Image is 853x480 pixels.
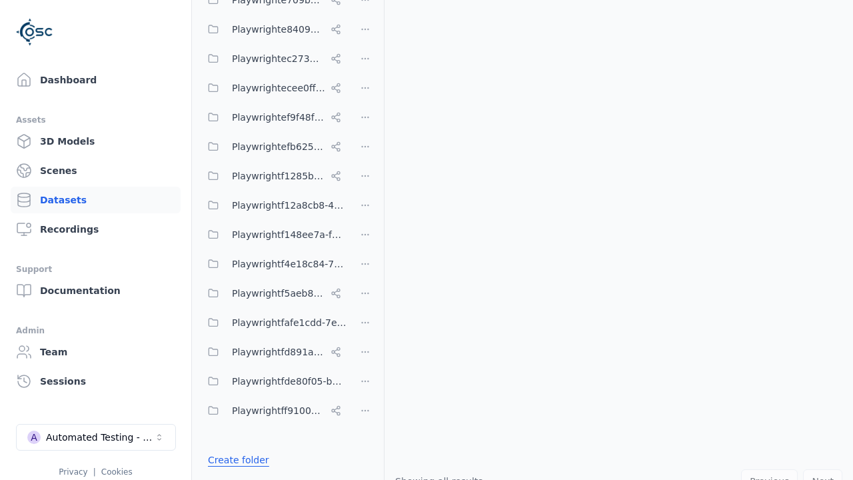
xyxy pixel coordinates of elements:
[200,280,347,307] button: Playwrightf5aeb831-9105-46b5-9a9b-c943ac435ad3
[200,16,347,43] button: Playwrighte8409d5f-3a44-44cc-9d3a-6aa5a29a7491
[200,368,347,395] button: Playwrightfde80f05-b70d-4104-ad1c-b71865a0eedf
[200,104,347,131] button: Playwrightef9f48f5-132c-420e-ba19-65a3bd8c2253
[93,467,96,477] span: |
[16,323,175,339] div: Admin
[200,192,347,219] button: Playwrightf12a8cb8-44f5-4bf0-b292-721ddd8e7e42
[232,80,325,96] span: Playwrightecee0ff0-2df5-41ca-bc9d-ef70750fb77f
[200,448,277,472] button: Create folder
[16,112,175,128] div: Assets
[101,467,133,477] a: Cookies
[200,339,347,365] button: Playwrightfd891aa9-817c-4b53-b4a5-239ad8786b13
[232,139,325,155] span: Playwrightefb6251a-f72e-4cb7-bc11-185fbdc8734c
[232,197,347,213] span: Playwrightf12a8cb8-44f5-4bf0-b292-721ddd8e7e42
[232,168,325,184] span: Playwrightf1285bef-0e1f-4916-a3c2-d80ed4e692e1
[232,344,325,360] span: Playwrightfd891aa9-817c-4b53-b4a5-239ad8786b13
[200,397,347,424] button: Playwrightff910033-c297-413c-9627-78f34a067480
[11,67,181,93] a: Dashboard
[200,309,347,336] button: Playwrightfafe1cdd-7eb2-4390-bfe1-ed4773ecffac
[11,128,181,155] a: 3D Models
[232,373,347,389] span: Playwrightfde80f05-b70d-4104-ad1c-b71865a0eedf
[232,51,325,67] span: Playwrightec273ffb-61ea-45e5-a16f-f2326c02251a
[11,339,181,365] a: Team
[232,227,347,243] span: Playwrightf148ee7a-f6f0-478b-8659-42bd4a5eac88
[208,453,269,467] a: Create folder
[200,221,347,248] button: Playwrightf148ee7a-f6f0-478b-8659-42bd4a5eac88
[232,21,325,37] span: Playwrighte8409d5f-3a44-44cc-9d3a-6aa5a29a7491
[16,261,175,277] div: Support
[200,251,347,277] button: Playwrightf4e18c84-7c7e-4c28-bfa4-7be69262452c
[11,277,181,304] a: Documentation
[46,431,154,444] div: Automated Testing - Playwright
[200,45,347,72] button: Playwrightec273ffb-61ea-45e5-a16f-f2326c02251a
[232,285,325,301] span: Playwrightf5aeb831-9105-46b5-9a9b-c943ac435ad3
[59,467,87,477] a: Privacy
[16,13,53,51] img: Logo
[200,75,347,101] button: Playwrightecee0ff0-2df5-41ca-bc9d-ef70750fb77f
[11,187,181,213] a: Datasets
[27,431,41,444] div: A
[11,157,181,184] a: Scenes
[11,368,181,395] a: Sessions
[232,109,325,125] span: Playwrightef9f48f5-132c-420e-ba19-65a3bd8c2253
[11,216,181,243] a: Recordings
[16,424,176,451] button: Select a workspace
[232,315,347,331] span: Playwrightfafe1cdd-7eb2-4390-bfe1-ed4773ecffac
[200,133,347,160] button: Playwrightefb6251a-f72e-4cb7-bc11-185fbdc8734c
[232,403,325,419] span: Playwrightff910033-c297-413c-9627-78f34a067480
[200,163,347,189] button: Playwrightf1285bef-0e1f-4916-a3c2-d80ed4e692e1
[232,256,347,272] span: Playwrightf4e18c84-7c7e-4c28-bfa4-7be69262452c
